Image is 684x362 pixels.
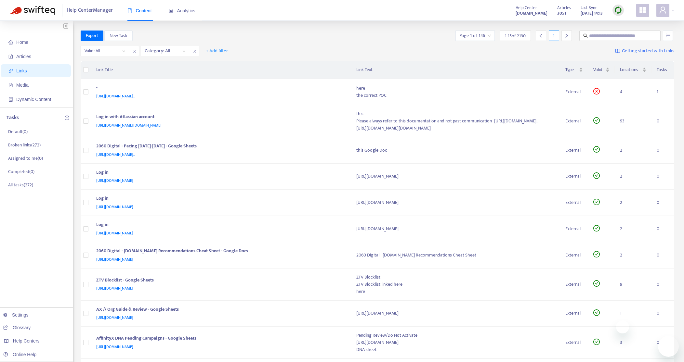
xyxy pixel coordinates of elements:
div: External [565,225,583,232]
iframe: Button to launch messaging window [658,336,679,357]
button: unordered-list [663,31,673,41]
td: 0 [651,242,674,268]
span: Dynamic Content [16,97,51,102]
td: 2 [615,216,651,242]
a: Getting started with Links [615,46,674,56]
div: ZTV Blocklist - Google Sheets [96,277,344,285]
a: [DOMAIN_NAME] [516,9,547,17]
div: [URL][DOMAIN_NAME] [356,199,555,206]
div: External [565,118,583,125]
p: Tasks [7,114,19,122]
div: 2060 Digital - Pacing [DATE]-[DATE] - Google Sheets [96,143,344,151]
p: Assigned to me ( 0 ) [8,155,43,162]
div: Log in [96,195,344,203]
strong: [DOMAIN_NAME] [516,10,547,17]
img: Swifteq [10,6,55,15]
span: account-book [8,54,13,59]
div: Please always refer to this documentation and not past communication -[URL][DOMAIN_NAME].. [356,118,555,125]
div: 1 [549,31,559,41]
td: 0 [651,216,674,242]
div: here [356,85,555,92]
span: [URL][DOMAIN_NAME] [96,314,133,321]
strong: [DATE] 14:13 [581,10,603,17]
span: check-circle [593,172,600,179]
span: user [659,6,667,14]
span: check-circle [593,339,600,345]
div: External [565,252,583,259]
span: [URL][DOMAIN_NAME] [96,177,133,184]
span: [URL][DOMAIN_NAME] [96,230,133,236]
span: Analytics [169,8,195,13]
a: Glossary [3,325,31,330]
div: ZTV Blocklist linked here [356,281,555,288]
div: here [356,288,555,295]
span: 1 - 15 of 2190 [505,32,526,39]
span: Type [565,66,578,73]
span: close [191,47,199,55]
div: Pending Review/Do Not Activate [356,332,555,339]
span: close-circle [593,88,600,94]
span: Help Center [516,4,537,11]
div: the correct POC [356,92,555,99]
div: DNA sheet [356,346,555,353]
span: Articles [16,54,31,59]
span: Home [16,40,28,45]
th: Tasks [651,61,674,79]
td: 0 [651,301,674,327]
td: 2 [615,137,651,164]
span: file-image [8,83,13,87]
div: External [565,173,583,180]
span: Content [127,8,152,13]
span: New Task [110,32,127,39]
span: [URL][DOMAIN_NAME].. [96,93,135,99]
td: 0 [651,105,674,137]
span: right [564,33,569,38]
button: New Task [104,31,133,41]
span: check-circle [593,117,600,124]
span: [URL][DOMAIN_NAME] [96,204,133,210]
td: 0 [651,164,674,190]
span: Getting started with Links [622,47,674,55]
span: plus-circle [65,116,69,120]
div: External [565,310,583,317]
div: [URL][DOMAIN_NAME][DOMAIN_NAME] [356,125,555,132]
div: - [96,84,344,93]
span: Locations [620,66,641,73]
img: sync.dc5367851b00ba804db3.png [614,6,622,14]
strong: 3051 [557,10,566,17]
td: 0 [651,327,674,359]
span: Help Center Manager [67,4,113,17]
span: Articles [557,4,571,11]
div: [URL][DOMAIN_NAME] [356,225,555,232]
span: Last Sync [581,4,597,11]
td: 4 [615,79,651,105]
span: Export [86,32,98,39]
div: Log in with Atlassian account [96,113,344,122]
div: this [356,110,555,118]
span: close [130,47,139,55]
span: unordered-list [666,33,670,38]
td: 2 [615,190,651,216]
span: check-circle [593,225,600,231]
img: image-link [615,48,620,54]
td: 93 [615,105,651,137]
span: [URL][DOMAIN_NAME][DOMAIN_NAME] [96,122,162,129]
span: container [8,97,13,102]
td: 0 [651,137,674,164]
div: 2060 Digital - [DOMAIN_NAME] Recommendations Cheat Sheet - Google Docs [96,247,344,256]
button: + Add filter [201,46,233,56]
div: AffinityX DNA Pending Campaigns - Google Sheets [96,335,344,343]
span: check-circle [593,251,600,257]
iframe: Close message [616,320,629,333]
td: 2 [615,242,651,268]
th: Locations [615,61,651,79]
div: External [565,88,583,95]
a: Online Help [3,352,36,357]
span: book [127,8,132,13]
span: [URL][DOMAIN_NAME] [96,256,133,263]
p: Completed ( 0 ) [8,168,34,175]
span: + Add filter [206,47,228,55]
td: 0 [651,268,674,301]
span: [URL][DOMAIN_NAME] [96,343,133,350]
span: search [583,33,588,38]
